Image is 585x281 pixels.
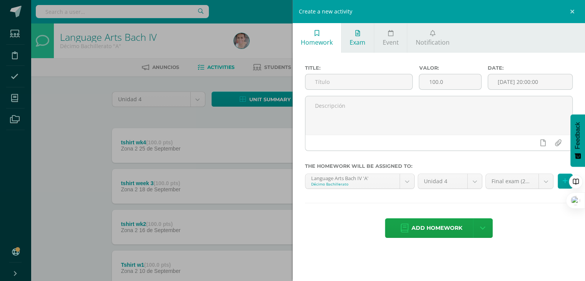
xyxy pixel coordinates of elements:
div: Language Arts Bach IV 'A' [311,174,394,181]
label: The homework will be assigned to: [305,163,573,169]
a: Event [374,23,407,53]
a: Notification [407,23,458,53]
input: Fecha de entrega [488,74,573,89]
label: Title: [305,65,413,71]
input: Puntos máximos [419,74,481,89]
label: Date: [488,65,573,71]
span: Event [382,38,398,47]
button: Feedback - Mostrar encuesta [570,114,585,167]
a: Final exam (20.0%) [486,174,553,189]
input: Título [305,74,413,89]
a: Homework [293,23,341,53]
label: Valor: [419,65,481,71]
div: Décimo Bachillerato [311,181,394,187]
span: Add homework [412,219,462,238]
span: Unidad 4 [424,174,462,189]
a: Language Arts Bach IV 'A'Décimo Bachillerato [305,174,415,189]
span: Notification [416,38,450,47]
span: Final exam (20.0%) [492,174,533,189]
span: Homework [301,38,333,47]
a: Unidad 4 [418,174,482,189]
span: Exam [350,38,365,47]
span: Feedback [574,122,581,149]
a: Exam [342,23,374,53]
